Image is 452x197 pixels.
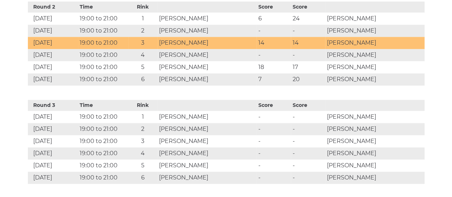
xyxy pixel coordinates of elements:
[78,159,128,172] td: 19:00 to 21:00
[157,49,257,61] td: [PERSON_NAME]
[128,159,157,172] td: 5
[78,100,128,111] th: Time
[257,1,291,13] th: Score
[128,73,157,85] td: 6
[291,159,325,172] td: -
[28,49,78,61] td: [DATE]
[325,172,424,184] td: [PERSON_NAME]
[257,111,291,123] td: -
[157,73,257,85] td: [PERSON_NAME]
[257,37,291,49] td: 14
[128,49,157,61] td: 4
[78,13,128,25] td: 19:00 to 21:00
[291,61,325,73] td: 17
[78,111,128,123] td: 19:00 to 21:00
[257,25,291,37] td: -
[257,147,291,159] td: -
[128,61,157,73] td: 5
[325,49,424,61] td: [PERSON_NAME]
[128,100,157,111] th: Rink
[28,37,78,49] td: [DATE]
[291,100,325,111] th: Score
[325,25,424,37] td: [PERSON_NAME]
[78,147,128,159] td: 19:00 to 21:00
[78,123,128,135] td: 19:00 to 21:00
[157,147,257,159] td: [PERSON_NAME]
[28,111,78,123] td: [DATE]
[128,123,157,135] td: 2
[157,135,257,147] td: [PERSON_NAME]
[28,25,78,37] td: [DATE]
[257,13,291,25] td: 6
[128,147,157,159] td: 4
[257,61,291,73] td: 18
[128,135,157,147] td: 3
[128,13,157,25] td: 1
[78,61,128,73] td: 19:00 to 21:00
[78,49,128,61] td: 19:00 to 21:00
[291,37,325,49] td: 14
[78,37,128,49] td: 19:00 to 21:00
[28,123,78,135] td: [DATE]
[157,25,257,37] td: [PERSON_NAME]
[291,49,325,61] td: -
[325,13,424,25] td: [PERSON_NAME]
[291,147,325,159] td: -
[291,25,325,37] td: -
[28,147,78,159] td: [DATE]
[157,61,257,73] td: [PERSON_NAME]
[78,25,128,37] td: 19:00 to 21:00
[28,61,78,73] td: [DATE]
[28,135,78,147] td: [DATE]
[325,159,424,172] td: [PERSON_NAME]
[291,111,325,123] td: -
[128,37,157,49] td: 3
[325,135,424,147] td: [PERSON_NAME]
[128,1,157,13] th: Rink
[257,100,291,111] th: Score
[291,123,325,135] td: -
[325,61,424,73] td: [PERSON_NAME]
[78,172,128,184] td: 19:00 to 21:00
[28,172,78,184] td: [DATE]
[128,111,157,123] td: 1
[28,159,78,172] td: [DATE]
[257,73,291,85] td: 7
[157,111,257,123] td: [PERSON_NAME]
[28,13,78,25] td: [DATE]
[291,172,325,184] td: -
[78,73,128,85] td: 19:00 to 21:00
[128,172,157,184] td: 6
[257,123,291,135] td: -
[291,1,325,13] th: Score
[28,73,78,85] td: [DATE]
[78,1,128,13] th: Time
[28,1,78,13] th: Round 2
[291,13,325,25] td: 24
[157,123,257,135] td: [PERSON_NAME]
[291,73,325,85] td: 20
[291,135,325,147] td: -
[325,147,424,159] td: [PERSON_NAME]
[157,37,257,49] td: [PERSON_NAME]
[325,37,424,49] td: [PERSON_NAME]
[325,123,424,135] td: [PERSON_NAME]
[157,172,257,184] td: [PERSON_NAME]
[128,25,157,37] td: 2
[157,13,257,25] td: [PERSON_NAME]
[325,73,424,85] td: [PERSON_NAME]
[78,135,128,147] td: 19:00 to 21:00
[257,172,291,184] td: -
[28,100,78,111] th: Round 3
[325,111,424,123] td: [PERSON_NAME]
[157,159,257,172] td: [PERSON_NAME]
[257,49,291,61] td: -
[257,159,291,172] td: -
[257,135,291,147] td: -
